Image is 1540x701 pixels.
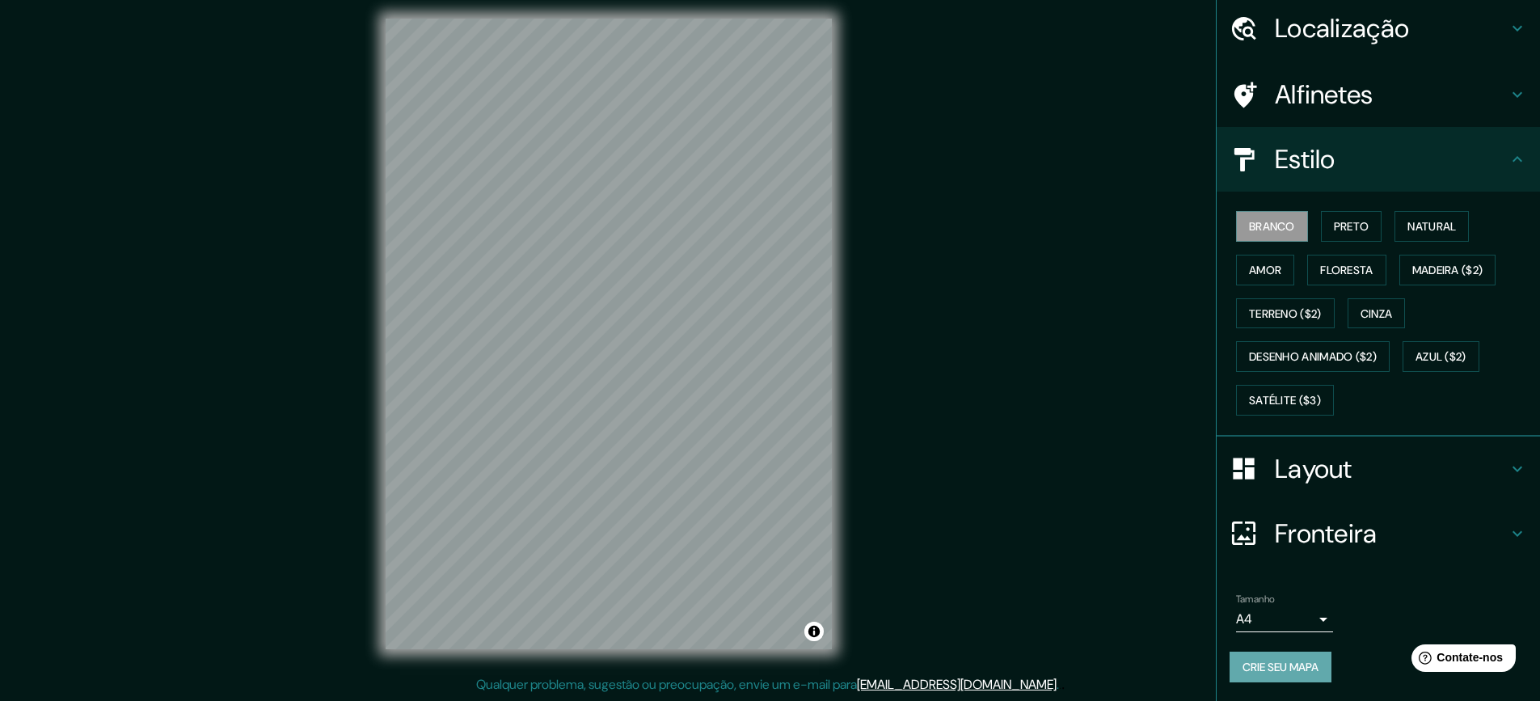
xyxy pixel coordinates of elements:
font: Preto [1334,219,1369,234]
font: Floresta [1320,263,1373,277]
font: Localização [1275,11,1409,45]
button: Azul ($2) [1403,341,1479,372]
canvas: Mapa [386,19,832,649]
font: Cinza [1361,306,1393,321]
button: Cinza [1348,298,1406,329]
font: Crie seu mapa [1243,660,1318,674]
div: Fronteira [1217,501,1540,566]
font: Madeira ($2) [1412,263,1483,277]
font: A4 [1236,610,1252,627]
a: [EMAIL_ADDRESS][DOMAIN_NAME] [857,676,1057,693]
font: Terreno ($2) [1249,306,1322,321]
div: A4 [1236,606,1333,632]
font: Satélite ($3) [1249,393,1321,408]
button: Alternar atribuição [804,622,824,641]
font: Azul ($2) [1416,350,1466,365]
font: Estilo [1275,142,1335,176]
font: Qualquer problema, sugestão ou preocupação, envie um e-mail para [476,676,857,693]
font: Layout [1275,452,1352,486]
font: Natural [1407,219,1456,234]
button: Terreno ($2) [1236,298,1335,329]
button: Madeira ($2) [1399,255,1496,285]
div: Layout [1217,437,1540,501]
font: Fronteira [1275,517,1378,551]
font: Amor [1249,263,1281,277]
font: Tamanho [1236,593,1275,606]
font: Desenho animado ($2) [1249,350,1377,365]
font: Alfinetes [1275,78,1373,112]
button: Satélite ($3) [1236,385,1334,416]
iframe: Iniciador de widget de ajuda [1396,638,1522,683]
button: Desenho animado ($2) [1236,341,1390,372]
button: Branco [1236,211,1308,242]
font: . [1057,676,1059,693]
div: Alfinetes [1217,62,1540,127]
font: . [1061,675,1065,693]
font: Branco [1249,219,1295,234]
button: Natural [1394,211,1469,242]
button: Preto [1321,211,1382,242]
div: Estilo [1217,127,1540,192]
font: . [1059,675,1061,693]
button: Crie seu mapa [1230,652,1331,682]
button: Floresta [1307,255,1386,285]
button: Amor [1236,255,1294,285]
